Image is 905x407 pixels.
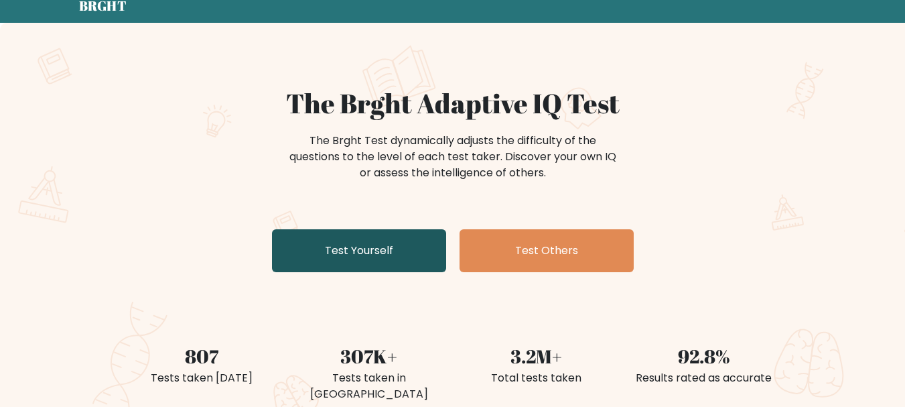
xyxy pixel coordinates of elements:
[126,370,277,386] div: Tests taken [DATE]
[628,370,780,386] div: Results rated as accurate
[461,370,612,386] div: Total tests taken
[272,229,446,272] a: Test Yourself
[126,342,277,370] div: 807
[628,342,780,370] div: 92.8%
[460,229,634,272] a: Test Others
[293,370,445,402] div: Tests taken in [GEOGRAPHIC_DATA]
[461,342,612,370] div: 3.2M+
[285,133,620,181] div: The Brght Test dynamically adjusts the difficulty of the questions to the level of each test take...
[293,342,445,370] div: 307K+
[126,87,780,119] h1: The Brght Adaptive IQ Test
